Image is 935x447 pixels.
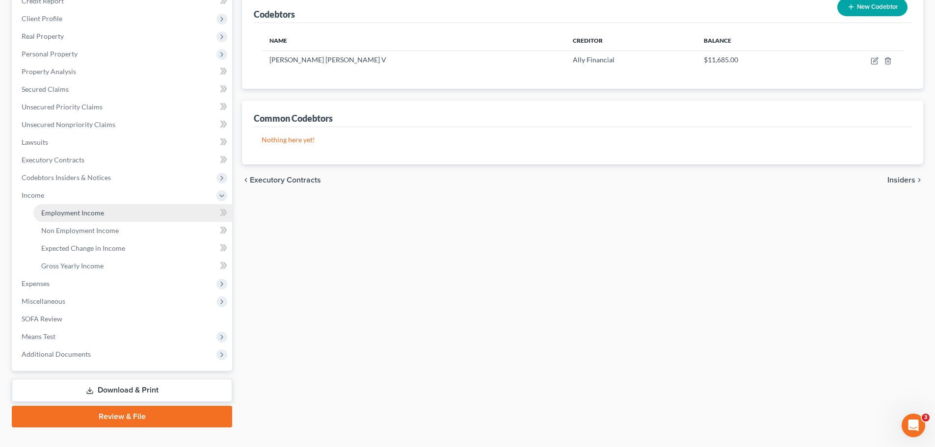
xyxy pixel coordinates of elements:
[22,120,115,129] span: Unsecured Nonpriority Claims
[12,406,232,427] a: Review & File
[22,297,65,305] span: Miscellaneous
[14,116,232,133] a: Unsecured Nonpriority Claims
[269,37,287,44] span: Name
[915,176,923,184] i: chevron_right
[41,226,119,235] span: Non Employment Income
[22,191,44,199] span: Income
[269,55,386,64] span: [PERSON_NAME] [PERSON_NAME] V
[254,112,333,124] div: Common Codebtors
[22,103,103,111] span: Unsecured Priority Claims
[573,37,603,44] span: Creditor
[14,63,232,80] a: Property Analysis
[14,310,232,328] a: SOFA Review
[704,55,738,64] span: $11,685.00
[922,414,930,421] span: 3
[22,32,64,40] span: Real Property
[242,176,321,184] button: chevron_left Executory Contracts
[573,55,614,64] span: Ally Financial
[22,279,50,288] span: Expenses
[22,315,62,323] span: SOFA Review
[22,332,55,341] span: Means Test
[12,379,232,402] a: Download & Print
[33,257,232,275] a: Gross Yearly Income
[242,176,250,184] i: chevron_left
[22,50,78,58] span: Personal Property
[41,244,125,252] span: Expected Change in Income
[887,176,923,184] button: Insiders chevron_right
[22,67,76,76] span: Property Analysis
[14,133,232,151] a: Lawsuits
[33,204,232,222] a: Employment Income
[22,14,62,23] span: Client Profile
[22,173,111,182] span: Codebtors Insiders & Notices
[22,156,84,164] span: Executory Contracts
[41,262,104,270] span: Gross Yearly Income
[33,222,232,239] a: Non Employment Income
[22,350,91,358] span: Additional Documents
[254,8,295,20] div: Codebtors
[887,176,915,184] span: Insiders
[41,209,104,217] span: Employment Income
[902,414,925,437] iframe: Intercom live chat
[22,138,48,146] span: Lawsuits
[704,37,731,44] span: Balance
[22,85,69,93] span: Secured Claims
[250,176,321,184] span: Executory Contracts
[14,98,232,116] a: Unsecured Priority Claims
[14,80,232,98] a: Secured Claims
[262,135,904,145] p: Nothing here yet!
[33,239,232,257] a: Expected Change in Income
[14,151,232,169] a: Executory Contracts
